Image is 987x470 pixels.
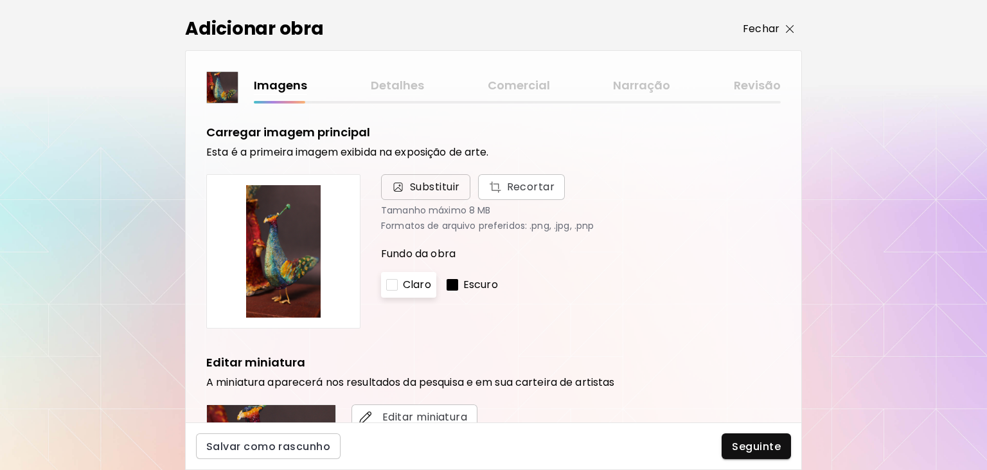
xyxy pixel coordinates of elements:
[403,277,431,293] p: Claro
[488,179,555,195] span: Recortar
[206,124,370,141] h5: Carregar imagem principal
[410,179,460,195] span: Substituir
[381,205,781,215] p: Tamanho máximo 8 MB
[359,411,372,424] img: edit
[206,376,781,389] h6: A miniatura aparecerá nos resultados da pesquisa e em sua carteira de artistas
[381,174,470,200] span: Substituir
[206,146,781,159] h6: Esta é a primeira imagem exibida na exposição de arte.
[381,221,781,231] p: Formatos de arquivo preferidos: .png, .jpg, .pnp
[206,440,330,453] span: Salvar como rascunho
[732,440,781,453] span: Seguinte
[351,404,477,430] button: editEditar miniatura
[196,433,341,459] button: Salvar como rascunho
[207,72,238,103] img: thumbnail
[722,433,791,459] button: Seguinte
[478,174,565,200] button: Substituir
[206,354,305,371] h5: Editar miniatura
[381,246,781,262] p: Fundo da obra
[463,277,498,293] p: Escuro
[362,410,467,425] span: Editar miniatura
